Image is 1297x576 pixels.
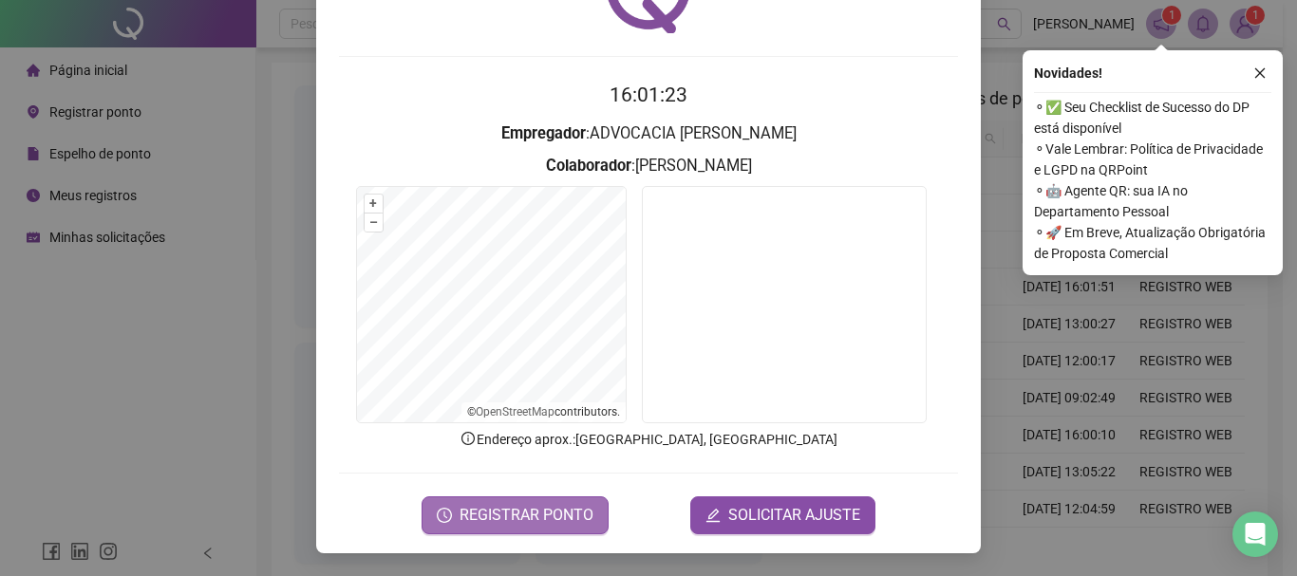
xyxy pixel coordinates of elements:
[1034,222,1271,264] span: ⚬ 🚀 Em Breve, Atualização Obrigatória de Proposta Comercial
[365,195,383,213] button: +
[1034,63,1102,84] span: Novidades !
[460,504,593,527] span: REGISTRAR PONTO
[546,157,631,175] strong: Colaborador
[467,405,620,418] li: © contributors.
[476,405,555,418] a: OpenStreetMap
[437,508,452,523] span: clock-circle
[339,429,958,450] p: Endereço aprox. : [GEOGRAPHIC_DATA], [GEOGRAPHIC_DATA]
[690,496,875,534] button: editSOLICITAR AJUSTE
[339,154,958,178] h3: : [PERSON_NAME]
[339,121,958,146] h3: : ADVOCACIA [PERSON_NAME]
[365,214,383,232] button: –
[422,496,609,534] button: REGISTRAR PONTO
[1232,511,1278,557] div: Open Intercom Messenger
[1034,180,1271,222] span: ⚬ 🤖 Agente QR: sua IA no Departamento Pessoal
[1034,97,1271,139] span: ⚬ ✅ Seu Checklist de Sucesso do DP está disponível
[728,504,860,527] span: SOLICITAR AJUSTE
[1253,66,1267,80] span: close
[1034,139,1271,180] span: ⚬ Vale Lembrar: Política de Privacidade e LGPD na QRPoint
[610,84,687,106] time: 16:01:23
[705,508,721,523] span: edit
[501,124,586,142] strong: Empregador
[460,430,477,447] span: info-circle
